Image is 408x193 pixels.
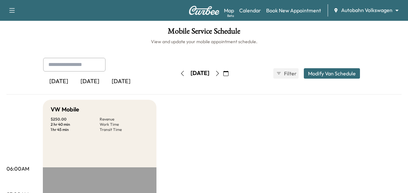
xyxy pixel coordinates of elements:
span: Filter [284,70,296,77]
div: Beta [227,13,234,18]
p: Revenue [100,117,149,122]
h5: VW Mobile [51,105,79,114]
button: Filter [273,68,299,79]
div: [DATE] [74,74,105,89]
img: Curbee Logo [189,6,220,15]
h6: View and update your mobile appointment schedule. [6,38,402,45]
p: 2 hr 40 min [51,122,100,127]
p: Work Time [100,122,149,127]
p: Transit Time [100,127,149,132]
a: Calendar [239,6,261,14]
p: 1 hr 45 min [51,127,100,132]
a: MapBeta [224,6,234,14]
h1: Mobile Service Schedule [6,27,402,38]
a: Book New Appointment [266,6,321,14]
div: [DATE] [191,69,209,77]
p: 06:00AM [6,165,29,173]
div: [DATE] [43,74,74,89]
button: Modify Van Schedule [304,68,360,79]
span: Autobahn Volkswagen [341,6,392,14]
div: [DATE] [105,74,137,89]
p: $ 250.00 [51,117,100,122]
